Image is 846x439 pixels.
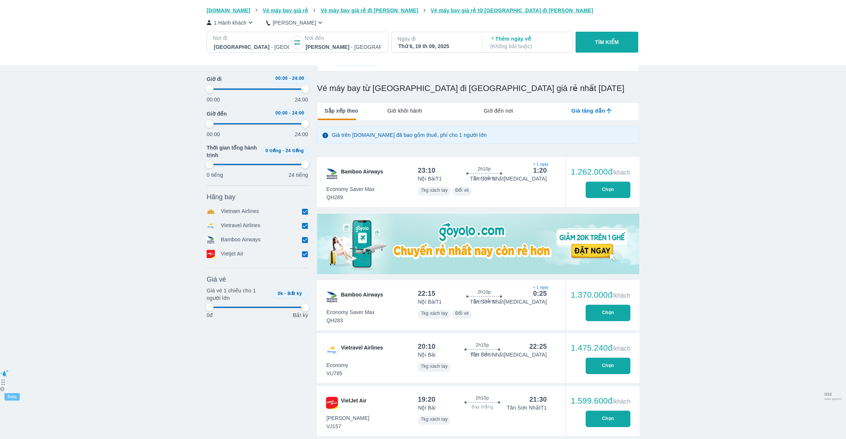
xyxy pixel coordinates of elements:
[418,404,435,411] p: Nội Bài
[341,168,383,180] span: Bamboo Airways
[221,222,260,230] p: Vietravel Airlines
[263,7,308,13] span: Vé máy bay giá rẻ
[529,342,547,351] div: 22:25
[533,289,547,298] div: 0:25
[529,395,547,404] div: 21:30
[533,166,547,175] div: 1:20
[612,345,630,352] span: /khách
[275,110,288,116] span: 00:00
[418,351,435,358] p: Nội Bài
[470,175,547,182] p: Tân Sơn Nhất [MEDICAL_DATA]
[358,103,639,119] div: lab API tabs example
[484,107,513,115] span: Giờ đến nơi
[421,364,448,369] span: 7kg xách tay
[207,7,639,14] nav: breadcrumb
[421,311,448,316] span: 7kg xách tay
[321,7,419,13] span: Vé máy bay giá rẻ đi [PERSON_NAME]
[571,344,630,352] div: 1.475.240đ
[571,107,605,115] span: Giá tăng dần
[289,76,291,81] span: -
[305,34,382,42] p: Nơi đến
[595,38,619,46] p: TÌM KIẾM
[207,96,220,103] p: 00:00
[341,397,366,409] span: VietJet Air
[533,285,547,291] span: + 1 ngày
[571,291,630,300] div: 1.370.000đ
[207,171,223,179] p: 0 tiếng
[418,166,435,175] div: 23:10
[292,76,304,81] span: 24:00
[388,107,422,115] span: Giờ khởi hành
[571,167,630,176] div: 1.262.000đ
[207,131,220,138] p: 00:00
[326,168,338,180] img: QH
[221,236,260,244] p: Bamboo Airways
[824,397,842,401] span: used queries
[221,207,259,216] p: Vietnam Airlines
[4,393,20,401] div: Beta
[571,396,630,405] div: 1.599.600đ
[612,169,630,176] span: /khách
[326,185,375,193] span: Economy Saver Max
[477,166,491,172] span: 2h10p
[490,43,565,50] p: ( Không bắt buộc )
[295,131,308,138] p: 24:00
[476,395,489,401] span: 2h10p
[341,344,383,356] span: Vietravel Airlines
[612,398,630,405] span: /khách
[418,289,435,298] div: 22:15
[295,96,308,103] p: 24:00
[398,35,474,43] p: Ngày đi
[293,311,308,319] p: Bất kỳ
[490,35,565,50] p: Thêm ngày về
[326,291,338,303] img: QH
[455,311,469,316] span: Đổi vé
[317,83,639,94] h1: Vé máy bay từ [GEOGRAPHIC_DATA] đi [GEOGRAPHIC_DATA] giá rẻ nhất [DATE]
[326,397,338,409] img: VJ
[341,291,383,303] span: Bamboo Airways
[207,7,250,13] span: [DOMAIN_NAME]
[326,344,338,356] img: VU
[533,162,547,167] span: + 1 ngày
[266,19,324,26] button: [PERSON_NAME]
[586,182,630,198] button: Chọn
[326,194,375,201] span: QH289
[418,298,442,305] p: Nội Bài T1
[273,19,316,26] p: [PERSON_NAME]
[325,107,358,115] span: Sắp xếp theo
[332,131,487,139] p: Giá trên [DOMAIN_NAME] đã bao gồm thuế, phí cho 1 người lớn
[207,311,213,319] p: 0đ
[586,358,630,374] button: Chọn
[326,317,375,324] span: QH283
[207,192,235,201] span: Hãng bay
[207,144,258,159] span: Thời gian tổng hành trình
[431,7,593,13] span: Vé máy bay giá rẻ từ [GEOGRAPHIC_DATA] đi [PERSON_NAME]
[421,188,448,193] span: 7kg xách tay
[207,275,226,284] span: Giá vé
[418,342,435,351] div: 20:10
[586,411,630,427] button: Chọn
[207,19,254,26] button: 1 Hành khách
[292,110,304,116] span: 24:00
[418,395,435,404] div: 19:20
[326,423,369,430] span: VJ157
[477,289,491,295] span: 2h10p
[576,32,638,53] button: TÌM KIẾM
[275,76,288,81] span: 00:00
[326,361,348,369] span: Economy
[289,110,291,116] span: -
[207,110,227,117] span: Giờ đến
[317,214,639,274] img: media-0
[285,291,286,296] span: -
[455,188,469,193] span: Đổi vé
[286,148,304,153] span: 24 tiếng
[326,414,369,422] span: [PERSON_NAME]
[221,250,244,258] p: Vietjet Air
[214,19,247,26] p: 1 Hành khách
[421,417,448,422] span: 7kg xách tay
[282,148,284,153] span: -
[612,292,630,299] span: /khách
[470,298,547,305] p: Tân Sơn Nhất [MEDICAL_DATA]
[207,287,269,302] p: Giá vé 1 chiều cho 1 người lớn
[289,171,308,179] p: 24 tiếng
